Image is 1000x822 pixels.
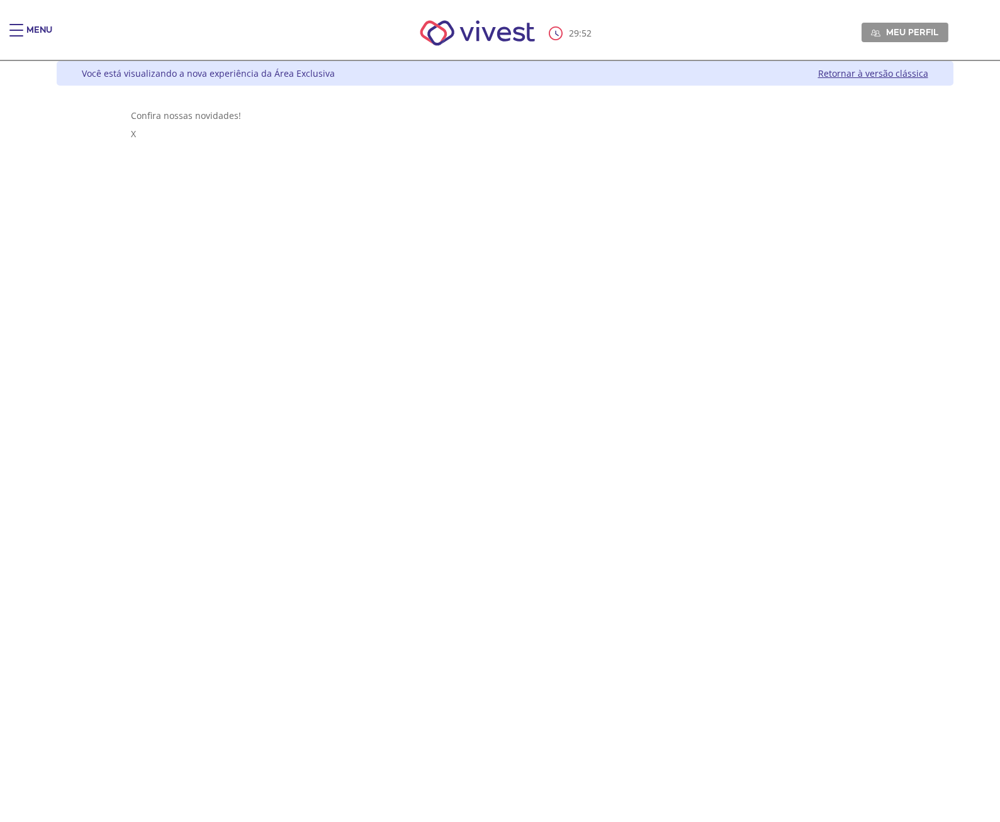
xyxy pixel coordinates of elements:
img: Meu perfil [871,28,880,38]
a: Retornar à versão clássica [818,67,928,79]
div: Menu [26,24,52,49]
div: Confira nossas novidades! [131,110,879,121]
div: Você está visualizando a nova experiência da Área Exclusiva [82,67,335,79]
span: 52 [581,27,592,39]
span: X [131,128,136,140]
img: Vivest [406,6,549,60]
span: Meu perfil [886,26,938,38]
div: Vivest [47,61,953,822]
span: 29 [569,27,579,39]
div: : [549,26,594,40]
a: Meu perfil [862,23,948,42]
